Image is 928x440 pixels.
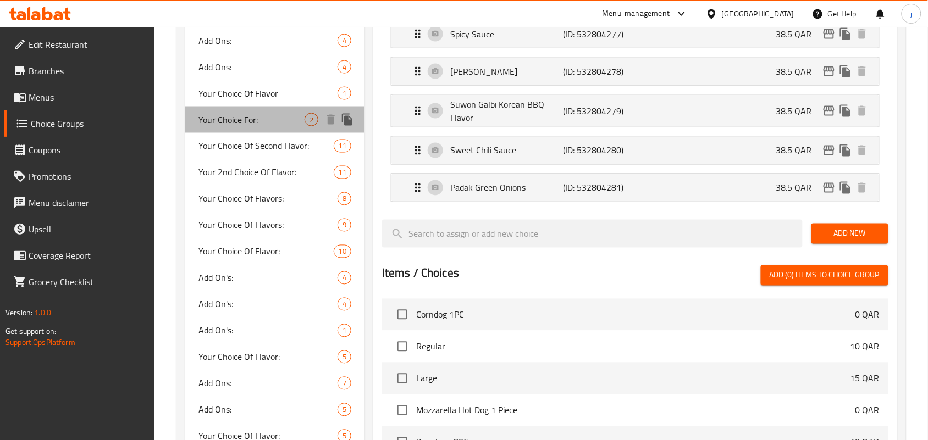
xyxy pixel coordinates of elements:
button: duplicate [837,103,854,119]
div: Add Ons:4 [185,27,364,54]
p: [PERSON_NAME] [450,65,563,78]
div: Expand [391,20,879,48]
p: (ID: 532804277) [563,27,638,41]
span: Coupons [29,143,146,157]
span: Your Choice Of Flavor: [198,350,338,364]
span: 4 [338,273,351,283]
div: Your Choice Of Flavor:10 [185,238,364,265]
div: Choices [338,87,351,100]
button: edit [821,103,837,119]
li: Expand [382,169,888,207]
p: Spicy Sauce [450,27,563,41]
button: Add New [811,224,888,244]
button: edit [821,142,837,159]
a: Edit Restaurant [4,31,155,58]
a: Choice Groups [4,110,155,137]
span: Your Choice Of Flavors: [198,219,338,232]
div: Add On's:4 [185,291,364,318]
div: Expand [391,174,879,202]
div: Your Choice For:2deleteduplicate [185,107,364,133]
span: Regular [416,340,850,353]
span: 1.0.0 [34,305,51,320]
div: Choices [338,219,351,232]
p: 15 QAR [850,372,880,385]
span: Menus [29,91,146,104]
button: Add (0) items to choice group [761,265,888,286]
span: Add Ons: [198,377,338,390]
span: Large [416,372,850,385]
div: Your Choice Of Flavor1 [185,80,364,107]
span: Your Choice Of Flavor: [198,245,333,258]
div: Menu-management [603,7,670,20]
span: Add Ons: [198,34,338,47]
a: Grocery Checklist [4,269,155,295]
span: Add On's: [198,324,338,337]
p: 38.5 QAR [776,181,821,194]
p: 0 QAR [855,308,880,321]
a: Upsell [4,216,155,242]
span: 8 [338,194,351,204]
p: (ID: 532804281) [563,181,638,194]
span: 1 [338,88,351,99]
div: Your Choice Of Flavor:5 [185,344,364,370]
span: 2 [305,115,318,125]
div: Your Choice Of Flavors:9 [185,212,364,238]
div: Choices [334,166,351,179]
p: 10 QAR [850,340,880,353]
button: edit [821,180,837,196]
span: Choice Groups [31,117,146,130]
span: 5 [338,352,351,363]
div: Choices [338,271,351,285]
div: Add Ons:7 [185,370,364,397]
span: Select choice [391,303,414,326]
span: 4 [338,299,351,310]
p: 38.5 QAR [776,144,821,157]
div: Your 2nd Choice Of Flavor:11 [185,159,364,186]
div: Choices [338,192,351,205]
button: duplicate [339,112,356,128]
span: 11 [334,141,351,152]
span: Version: [5,305,32,320]
li: Expand [382,15,888,53]
span: Select choice [391,399,414,422]
div: Add On's:1 [185,318,364,344]
span: 10 [334,247,351,257]
span: Grocery Checklist [29,275,146,288]
div: Choices [338,60,351,74]
span: Mozzarella Hot Dog 1 Piece [416,404,855,417]
span: Get support on: [5,324,56,338]
a: Promotions [4,163,155,190]
p: Padak Green Onions [450,181,563,194]
span: Your Choice For: [198,113,305,126]
span: Add On's: [198,271,338,285]
button: delete [854,63,870,80]
span: Your 2nd Choice Of Flavor: [198,166,333,179]
div: Choices [338,403,351,416]
div: Choices [338,350,351,364]
span: Your Choice Of Second Flavor: [198,140,333,153]
div: Add Ons:4 [185,54,364,80]
input: search [382,220,803,248]
span: 4 [338,62,351,73]
button: edit [821,63,837,80]
p: 0 QAR [855,404,880,417]
span: Branches [29,64,146,77]
div: Add On's:4 [185,265,364,291]
button: duplicate [837,63,854,80]
span: Add Ons: [198,403,338,416]
span: 5 [338,405,351,415]
span: Add New [820,227,880,241]
span: Add Ons: [198,60,338,74]
button: duplicate [837,142,854,159]
div: Choices [338,377,351,390]
span: Edit Restaurant [29,38,146,51]
div: Choices [338,324,351,337]
div: Choices [334,140,351,153]
h2: Items / Choices [382,265,459,282]
p: 38.5 QAR [776,27,821,41]
div: Expand [391,137,879,164]
p: (ID: 532804280) [563,144,638,157]
div: [GEOGRAPHIC_DATA] [722,8,794,20]
div: Your Choice Of Flavors:8 [185,186,364,212]
button: duplicate [837,26,854,42]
